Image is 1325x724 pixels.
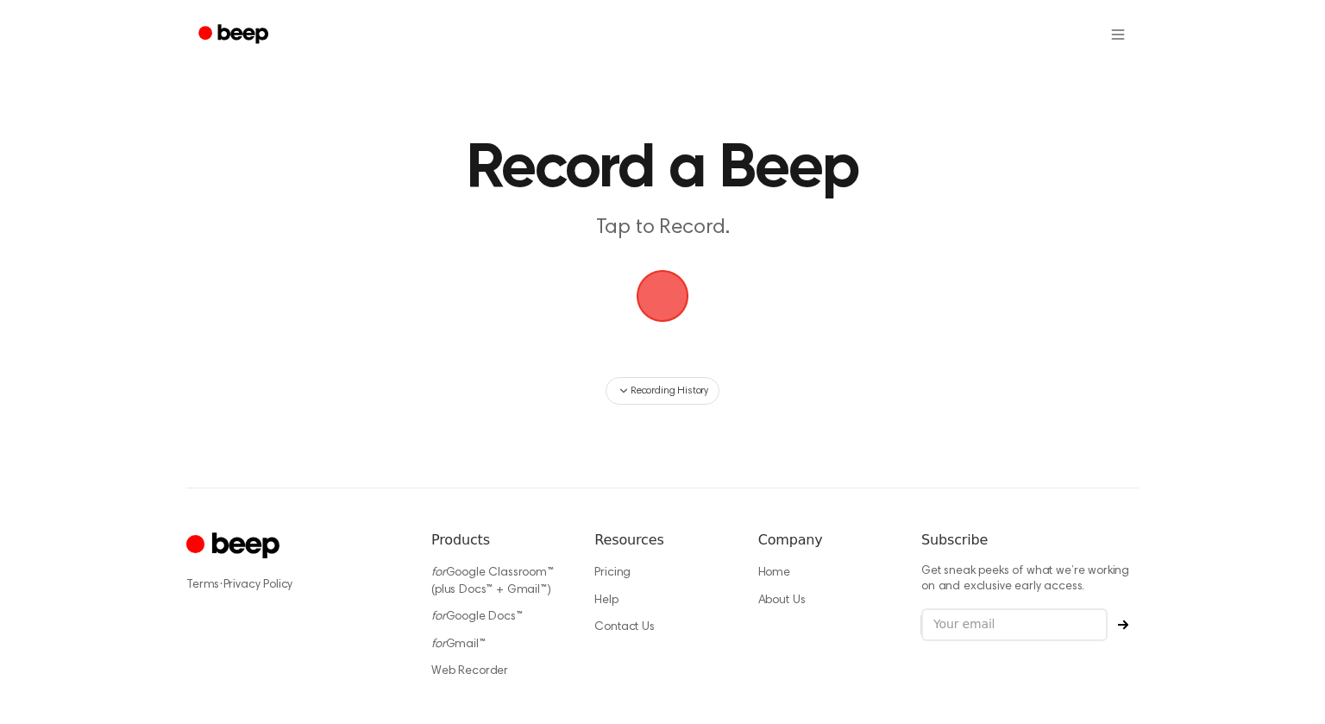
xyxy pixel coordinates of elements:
[431,665,508,677] a: Web Recorder
[594,567,631,579] a: Pricing
[631,383,708,399] span: Recording History
[637,270,688,322] img: Beep Logo
[758,530,894,551] h6: Company
[1097,14,1139,55] button: Open menu
[186,18,284,52] a: Beep
[431,567,554,596] a: forGoogle Classroom™ (plus Docs™ + Gmail™)
[331,214,994,242] p: Tap to Record.
[431,611,446,623] i: for
[594,530,730,551] h6: Resources
[431,530,567,551] h6: Products
[921,530,1139,551] h6: Subscribe
[921,608,1108,641] input: Your email
[431,611,523,623] a: forGoogle Docs™
[1108,620,1139,630] button: Subscribe
[758,595,806,607] a: About Us
[431,567,446,579] i: for
[221,138,1104,200] h1: Record a Beep
[921,564,1139,595] p: Get sneak peeks of what we’re working on and exclusive early access.
[606,377,719,405] button: Recording History
[594,595,618,607] a: Help
[223,579,293,591] a: Privacy Policy
[758,567,790,579] a: Home
[186,530,284,563] a: Cruip
[431,639,486,651] a: forGmail™
[186,576,404,594] div: ·
[594,621,654,633] a: Contact Us
[186,579,219,591] a: Terms
[431,639,446,651] i: for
